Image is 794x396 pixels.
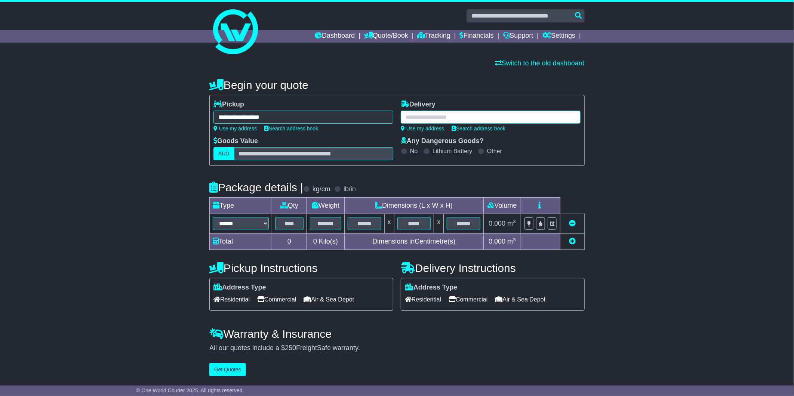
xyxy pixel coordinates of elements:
[542,30,575,43] a: Settings
[304,294,354,305] span: Air & Sea Depot
[257,294,296,305] span: Commercial
[213,294,250,305] span: Residential
[452,126,505,132] a: Search address book
[495,294,546,305] span: Air & Sea Depot
[434,214,444,233] td: x
[569,220,576,227] a: Remove this item
[210,233,272,250] td: Total
[401,126,444,132] a: Use my address
[487,148,502,155] label: Other
[307,233,345,250] td: Kilo(s)
[213,126,257,132] a: Use my address
[410,148,418,155] label: No
[272,233,307,250] td: 0
[569,238,576,245] a: Add new item
[307,198,345,214] td: Weight
[272,198,307,214] td: Qty
[418,30,450,43] a: Tracking
[433,148,473,155] label: Lithium Battery
[449,294,487,305] span: Commercial
[401,137,484,145] label: Any Dangerous Goods?
[489,220,505,227] span: 0.000
[213,137,258,145] label: Goods Value
[136,387,244,393] span: © One World Courier 2025. All rights reserved.
[213,100,244,109] label: Pickup
[315,30,355,43] a: Dashboard
[209,181,303,194] h4: Package details |
[513,237,516,242] sup: 3
[483,198,521,214] td: Volume
[460,30,494,43] a: Financials
[503,30,533,43] a: Support
[285,344,296,352] span: 250
[209,262,393,274] h4: Pickup Instructions
[401,262,585,274] h4: Delivery Instructions
[344,233,483,250] td: Dimensions in Centimetre(s)
[313,185,330,194] label: kg/cm
[401,100,436,109] label: Delivery
[384,214,394,233] td: x
[405,284,458,292] label: Address Type
[313,238,317,245] span: 0
[405,294,441,305] span: Residential
[264,126,318,132] a: Search address book
[507,238,516,245] span: m
[513,219,516,224] sup: 3
[209,363,246,376] button: Get Quotes
[213,147,234,160] label: AUD
[364,30,408,43] a: Quote/Book
[209,79,585,91] h4: Begin your quote
[209,328,585,340] h4: Warranty & Insurance
[344,198,483,214] td: Dimensions (L x W x H)
[210,198,272,214] td: Type
[495,59,585,67] a: Switch to the old dashboard
[209,344,585,352] div: All our quotes include a $ FreightSafe warranty.
[213,284,266,292] label: Address Type
[344,185,356,194] label: lb/in
[507,220,516,227] span: m
[489,238,505,245] span: 0.000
